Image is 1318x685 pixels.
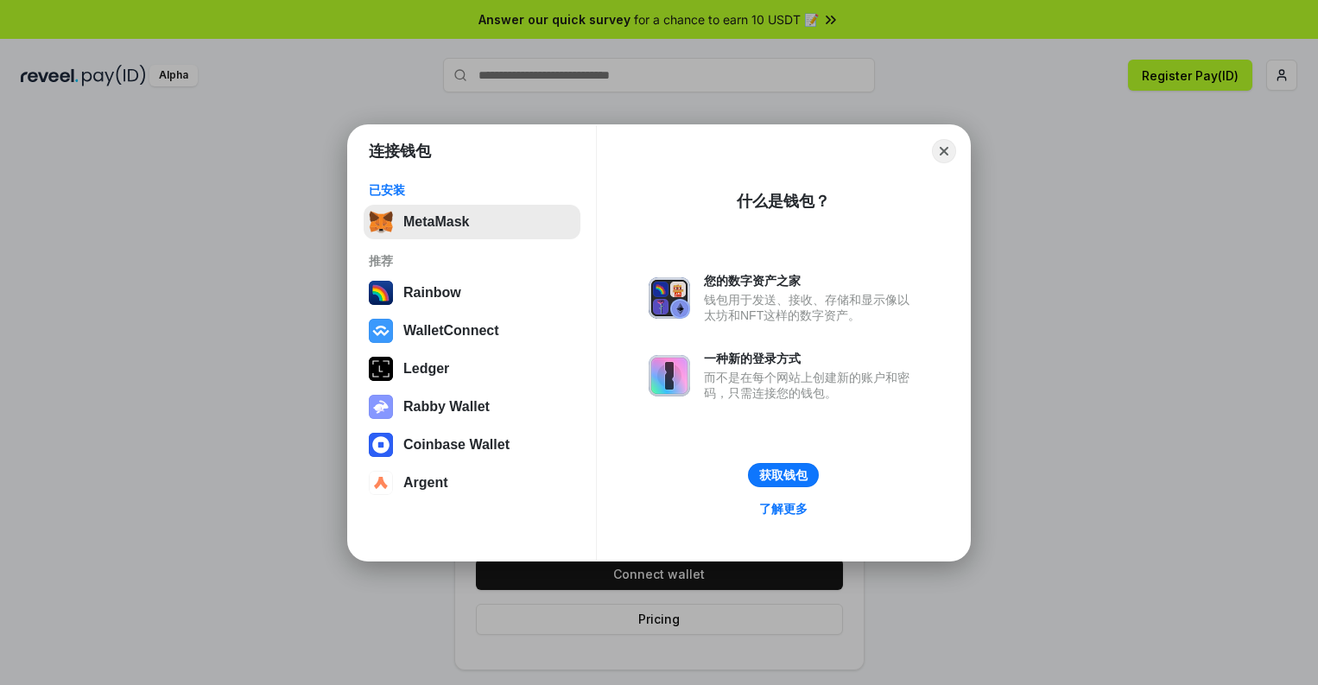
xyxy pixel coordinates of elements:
img: svg+xml,%3Csvg%20width%3D%2228%22%20height%3D%2228%22%20viewBox%3D%220%200%2028%2028%22%20fill%3D... [369,319,393,343]
button: Rainbow [364,276,580,310]
div: 您的数字资产之家 [704,273,918,289]
div: WalletConnect [403,323,499,339]
div: 已安装 [369,182,575,198]
img: svg+xml,%3Csvg%20width%3D%2228%22%20height%3D%2228%22%20viewBox%3D%220%200%2028%2028%22%20fill%3D... [369,433,393,457]
button: 获取钱包 [748,463,819,487]
div: 了解更多 [759,501,808,517]
div: 获取钱包 [759,467,808,483]
div: Rainbow [403,285,461,301]
div: 推荐 [369,253,575,269]
div: 而不是在每个网站上创建新的账户和密码，只需连接您的钱包。 [704,370,918,401]
button: Rabby Wallet [364,390,580,424]
button: Ledger [364,352,580,386]
button: Coinbase Wallet [364,428,580,462]
button: MetaMask [364,205,580,239]
div: Rabby Wallet [403,399,490,415]
h1: 连接钱包 [369,141,431,162]
img: svg+xml,%3Csvg%20xmlns%3D%22http%3A%2F%2Fwww.w3.org%2F2000%2Fsvg%22%20fill%3D%22none%22%20viewBox... [649,355,690,396]
div: Coinbase Wallet [403,437,510,453]
div: Argent [403,475,448,491]
img: svg+xml,%3Csvg%20fill%3D%22none%22%20height%3D%2233%22%20viewBox%3D%220%200%2035%2033%22%20width%... [369,210,393,234]
img: svg+xml,%3Csvg%20width%3D%22120%22%20height%3D%22120%22%20viewBox%3D%220%200%20120%20120%22%20fil... [369,281,393,305]
div: 钱包用于发送、接收、存储和显示像以太坊和NFT这样的数字资产。 [704,292,918,323]
div: Ledger [403,361,449,377]
img: svg+xml,%3Csvg%20xmlns%3D%22http%3A%2F%2Fwww.w3.org%2F2000%2Fsvg%22%20fill%3D%22none%22%20viewBox... [649,277,690,319]
img: svg+xml,%3Csvg%20xmlns%3D%22http%3A%2F%2Fwww.w3.org%2F2000%2Fsvg%22%20width%3D%2228%22%20height%3... [369,357,393,381]
div: 一种新的登录方式 [704,351,918,366]
div: MetaMask [403,214,469,230]
img: svg+xml,%3Csvg%20width%3D%2228%22%20height%3D%2228%22%20viewBox%3D%220%200%2028%2028%22%20fill%3D... [369,471,393,495]
img: svg+xml,%3Csvg%20xmlns%3D%22http%3A%2F%2Fwww.w3.org%2F2000%2Fsvg%22%20fill%3D%22none%22%20viewBox... [369,395,393,419]
button: WalletConnect [364,314,580,348]
a: 了解更多 [749,498,818,520]
button: Close [932,139,956,163]
div: 什么是钱包？ [737,191,830,212]
button: Argent [364,466,580,500]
